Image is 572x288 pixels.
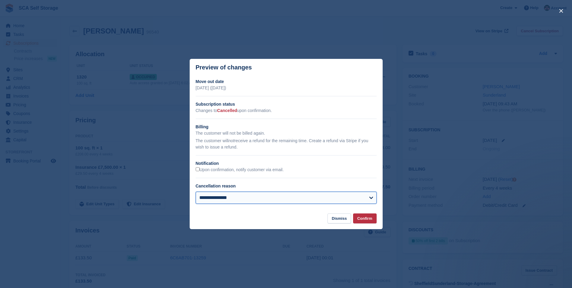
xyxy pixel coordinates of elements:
[556,6,566,16] button: close
[196,138,377,150] p: The customer will receive a refund for the remaining time. Create a refund via Stripe if you wish...
[196,160,377,167] h2: Notification
[196,167,284,173] label: Upon confirmation, notify customer via email.
[196,124,377,130] h2: Billing
[353,213,377,223] button: Confirm
[196,184,236,188] label: Cancellation reason
[196,64,252,71] p: Preview of changes
[217,108,237,113] span: Cancelled
[196,101,377,107] h2: Subscription status
[228,138,234,143] em: not
[196,107,377,114] p: Changes to upon confirmation.
[196,167,200,171] input: Upon confirmation, notify customer via email.
[196,130,377,136] p: The customer will not be billed again.
[327,213,351,223] button: Dismiss
[196,85,377,91] p: [DATE] ([DATE])
[196,78,377,85] h2: Move out date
